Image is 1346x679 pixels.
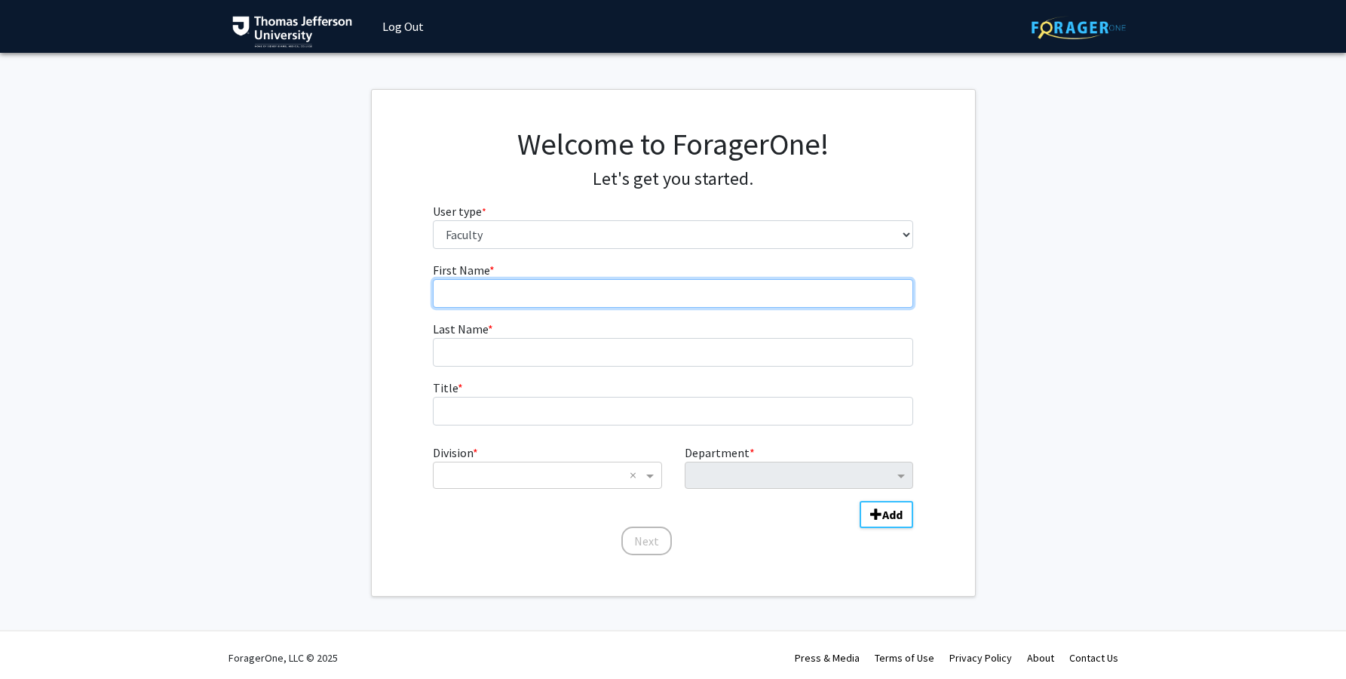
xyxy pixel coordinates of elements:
[673,444,924,489] div: Department
[433,380,458,395] span: Title
[232,16,353,48] img: Thomas Jefferson University Logo
[1069,651,1118,665] a: Contact Us
[1027,651,1054,665] a: About
[433,202,486,220] label: User type
[875,651,934,665] a: Terms of Use
[433,321,488,336] span: Last Name
[795,651,860,665] a: Press & Media
[860,501,913,528] button: Add Division/Department
[433,126,913,162] h1: Welcome to ForagerOne!
[433,263,489,278] span: First Name
[621,527,672,555] button: Next
[422,444,673,489] div: Division
[630,466,642,484] span: Clear all
[11,611,64,668] iframe: Chat
[949,651,1012,665] a: Privacy Policy
[685,462,913,489] ng-select: Department
[882,507,903,522] b: Add
[433,168,913,190] h4: Let's get you started.
[433,462,661,489] ng-select: Division
[1032,16,1126,39] img: ForagerOne Logo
